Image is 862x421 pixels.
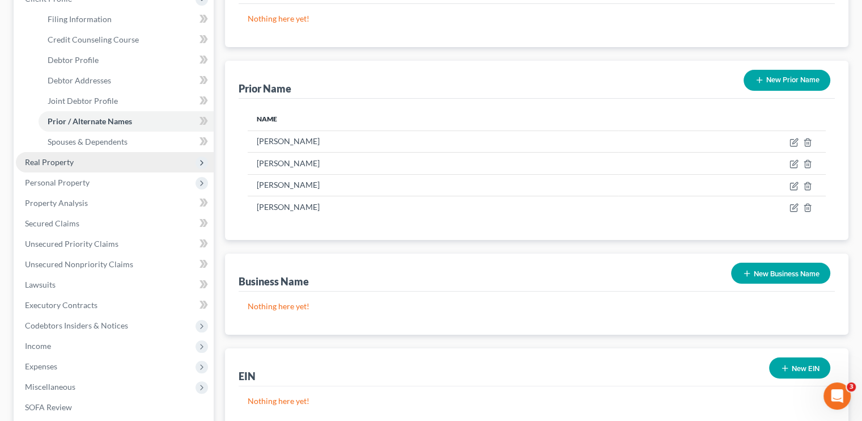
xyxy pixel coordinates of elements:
[48,75,111,85] span: Debtor Addresses
[25,321,128,330] span: Codebtors Insiders & Notices
[248,130,618,152] td: [PERSON_NAME]
[39,30,214,50] a: Credit Counseling Course
[25,157,74,167] span: Real Property
[248,153,618,174] td: [PERSON_NAME]
[16,234,214,254] a: Unsecured Priority Claims
[25,218,79,228] span: Secured Claims
[25,382,75,391] span: Miscellaneous
[248,301,826,312] p: Nothing here yet!
[39,9,214,30] a: Filing Information
[769,357,830,378] button: New EIN
[248,13,826,24] p: Nothing here yet!
[48,55,99,65] span: Debtor Profile
[25,259,133,269] span: Unsecured Nonpriority Claims
[25,198,88,208] span: Property Analysis
[39,111,214,132] a: Prior / Alternate Names
[25,341,51,351] span: Income
[248,196,618,217] td: [PERSON_NAME]
[731,263,830,284] button: New Business Name
[847,382,856,391] span: 3
[39,132,214,152] a: Spouses & Dependents
[16,213,214,234] a: Secured Claims
[248,174,618,196] td: [PERSON_NAME]
[25,402,72,412] span: SOFA Review
[16,193,214,213] a: Property Analysis
[239,82,291,95] div: Prior Name
[25,300,97,310] span: Executory Contracts
[25,178,90,187] span: Personal Property
[248,395,826,407] p: Nothing here yet!
[48,14,112,24] span: Filing Information
[16,397,214,418] a: SOFA Review
[48,116,132,126] span: Prior / Alternate Names
[16,295,214,315] a: Executory Contracts
[823,382,851,410] iframe: Intercom live chat
[239,369,256,383] div: EIN
[48,96,118,106] span: Joint Debtor Profile
[239,275,309,288] div: Business Name
[39,70,214,91] a: Debtor Addresses
[39,50,214,70] a: Debtor Profile
[744,70,830,91] button: New Prior Name
[25,280,56,289] span: Lawsuits
[39,91,214,111] a: Joint Debtor Profile
[248,108,618,130] th: Name
[48,35,139,44] span: Credit Counseling Course
[48,137,128,146] span: Spouses & Dependents
[16,275,214,295] a: Lawsuits
[16,254,214,275] a: Unsecured Nonpriority Claims
[25,239,118,249] span: Unsecured Priority Claims
[25,361,57,371] span: Expenses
